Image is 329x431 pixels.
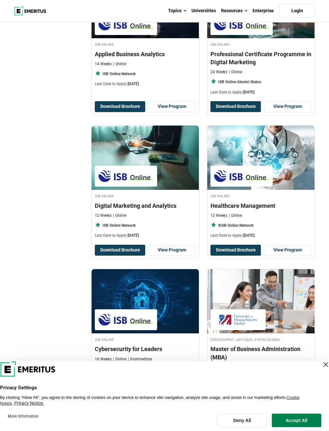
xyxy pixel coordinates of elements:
[95,193,196,198] h4: ISB Online
[210,193,311,198] h4: ISB Online
[243,90,254,94] span: [DATE]
[148,245,196,256] a: View Program
[210,337,311,342] h4: [GEOGRAPHIC_DATA][US_STATE] Global
[95,356,111,362] p: 16 Weeks
[210,213,227,218] p: 12 Weeks
[210,101,261,112] button: Download Brochure
[214,169,270,183] img: ISB Online
[98,312,154,327] img: ISB Online
[214,312,262,327] img: University of Massachusetts Global
[264,245,311,256] a: View Program
[95,61,111,67] p: 14 Weeks
[95,213,111,218] p: 12 Weeks
[207,269,315,333] img: Master of Business Administration (MBA) | Online Business Management Course
[102,223,136,228] p: ISB Online Network
[207,269,315,382] a: Business Management Course by University of Massachusetts Global - October 3, 2025 University of ...
[95,202,196,210] h4: Digital Marketing and Analytics
[214,17,270,32] img: ISB Online
[95,50,196,58] h4: Applied Business Analytics
[210,245,261,256] button: Download Brochure
[92,126,199,190] img: Digital Marketing and Analytics | Online Digital Marketing Course
[207,126,315,190] img: Healthcare Management | Online Healthcare Course
[95,101,145,112] button: Download Brochure
[113,213,126,218] p: Online
[210,345,311,361] h4: Master of Business Administration (MBA)
[210,90,311,95] p: Last Date to Apply:
[113,356,126,362] p: Online
[218,79,261,85] p: ISB Online Alumni Status
[92,269,199,385] a: Cybersecurity Course by ISB Online - October 3, 2025 ISB Online ISB Online Cybersecurity for Lead...
[210,41,311,47] h4: ISB Online
[92,126,199,242] a: Digital Marketing Course by ISB Online - October 3, 2025 ISB Online ISB Online Digital Marketing ...
[264,101,311,112] a: View Program
[95,345,196,353] h4: Cybersecurity for Leaders
[128,356,152,362] p: Intermediate
[95,337,196,342] h4: ISB Online
[229,69,242,75] p: Online
[148,101,196,112] a: View Program
[280,4,315,18] a: Login
[102,71,136,77] p: ISB Online Network
[98,169,154,183] img: ISB Online
[98,17,154,32] img: ISB Online
[128,233,139,238] span: [DATE]
[243,233,254,238] span: [DATE]
[210,233,311,238] p: Last Date to Apply:
[210,50,311,66] h4: Professional Certificate Programme in Digital Marketing
[218,223,253,228] p: 8ISB Online Network
[207,126,315,242] a: Healthcare Course by ISB Online - October 3, 2025 ISB Online ISB Online Healthcare Management 12 ...
[128,82,139,86] span: [DATE]
[113,61,126,67] p: Online
[210,202,311,210] h4: Healthcare Management
[95,233,196,238] p: Last Date to Apply:
[95,81,196,87] p: Last Date to Apply:
[95,245,145,256] button: Download Brochure
[92,269,199,333] img: Cybersecurity for Leaders | Online Cybersecurity Course
[210,69,227,75] p: 24 Weeks
[95,41,196,47] h4: ISB Online
[229,213,242,218] p: Online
